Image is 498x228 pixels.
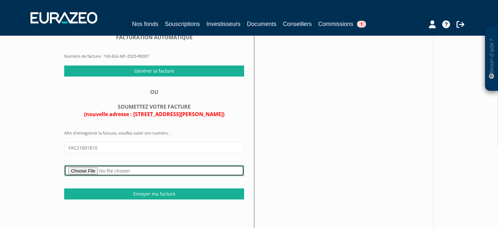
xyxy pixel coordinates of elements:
p: Besoin d'aide ? [488,30,495,88]
a: Investisseurs [206,19,240,29]
input: Générer la facture [64,66,244,77]
form: Numéro de facture : 193-EGI-MF-2025-R0007 [64,34,244,65]
div: OU SOUMETTEZ VOTRE FACTURE [64,89,244,118]
a: Documents [247,19,277,29]
input: Numéro de facture [64,142,244,153]
a: Commissions1 [318,19,366,30]
input: Envoyer ma facture [64,188,244,199]
div: FACTURATION AUTOMATIQUE [64,34,244,41]
img: 1732889491-logotype_eurazeo_blanc_rvb.png [30,12,97,24]
span: 1 [357,21,366,28]
a: Nos fonds [132,19,158,29]
span: (nouvelle adresse : [STREET_ADDRESS][PERSON_NAME]) [84,111,224,118]
form: Afin d'enregistrer la facture, veuillez saisir son numéro : [64,130,244,199]
a: Souscriptions [165,19,200,29]
a: Conseillers [283,19,312,29]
